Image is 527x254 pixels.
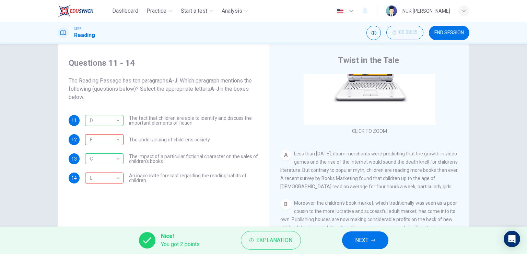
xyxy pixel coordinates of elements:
span: 00:08:35 [399,30,418,35]
img: en [336,9,344,14]
div: F [85,130,121,150]
button: Explanation [241,231,301,250]
span: 13 [71,156,77,161]
div: Open Intercom Messenger [504,231,520,247]
div: C [85,149,121,169]
button: END SESSION [429,26,469,40]
div: E [85,168,121,188]
span: END SESSION [434,30,464,36]
div: A [85,173,124,183]
b: A-J [168,77,177,84]
span: 14 [71,176,77,180]
div: NUR [PERSON_NAME] [402,7,450,15]
span: An inaccurate forecast regarding the reading habits of children [129,173,258,183]
button: Analysis [219,5,251,17]
span: CEFR [74,26,81,31]
span: The Reading Passage has ten paragraphs . Which paragraph mentions the following (questions below)... [69,77,258,101]
span: Nice! [161,232,200,240]
button: Practice [144,5,175,17]
span: Practice [147,7,166,15]
span: The fact that children are able to identify and discuss the important elements of fiction [129,116,258,125]
div: D [85,115,124,126]
span: NEXT [355,236,368,245]
b: A-J [210,86,219,92]
h4: Questions 11 - 14 [69,58,258,68]
span: Dashboard [112,7,138,15]
img: EduSynch logo [58,4,94,18]
h1: Reading [74,31,95,39]
div: H [85,134,124,145]
span: Explanation [256,236,292,245]
button: Start a test [178,5,216,17]
span: 12 [71,137,77,142]
button: Dashboard [109,5,141,17]
span: You got 2 points [161,240,200,249]
h4: Twist in the Tale [338,55,399,66]
span: Analysis [222,7,242,15]
img: Profile picture [386,5,397,16]
div: A [280,150,291,161]
button: NEXT [342,231,388,249]
div: Mute [366,26,381,40]
div: C [85,153,124,164]
div: D [85,111,121,130]
a: EduSynch logo [58,4,109,18]
span: The impact of a particular fictional character on the sales of children's books [129,154,258,164]
span: 11 [71,118,77,123]
span: The undervaluing of children's society [129,137,210,142]
span: Start a test [181,7,207,15]
div: B [280,199,291,210]
button: 00:08:35 [386,26,423,39]
div: Hide [386,26,423,40]
span: Less than [DATE], doom merchants were predicting that the growth in video games and the rise of t... [280,151,458,189]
